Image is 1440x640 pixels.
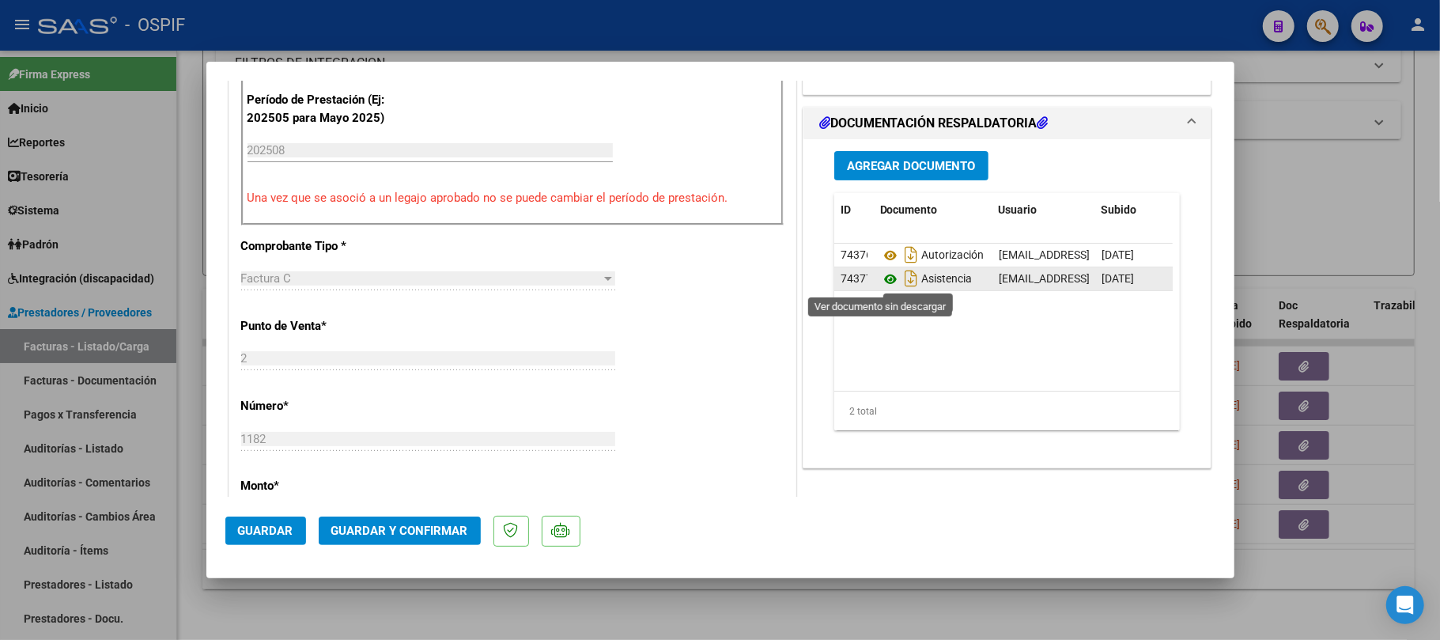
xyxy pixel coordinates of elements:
span: Autorización [880,249,984,262]
span: [DATE] [1102,248,1134,261]
div: Open Intercom Messenger [1386,586,1424,624]
h1: DOCUMENTACIÓN RESPALDATORIA [819,114,1049,133]
span: Guardar [238,524,293,538]
div: 2 total [834,392,1181,431]
button: Guardar [225,517,306,545]
p: Número [241,397,404,415]
p: Una vez que se asoció a un legajo aprobado no se puede cambiar el período de prestación. [248,189,777,207]
div: DOCUMENTACIÓN RESPALDATORIA [803,139,1211,468]
span: Guardar y Confirmar [331,524,468,538]
button: Guardar y Confirmar [319,517,481,545]
span: 74376 [841,248,872,261]
span: Usuario [999,203,1037,216]
datatable-header-cell: Documento [874,193,992,227]
mat-expansion-panel-header: DOCUMENTACIÓN RESPALDATORIA [803,108,1211,139]
p: Monto [241,477,404,495]
p: Punto de Venta [241,317,404,335]
span: 74377 [841,272,872,285]
span: Documento [880,203,938,216]
i: Descargar documento [901,266,921,291]
span: ID [841,203,851,216]
p: Período de Prestación (Ej: 202505 para Mayo 2025) [248,91,406,127]
p: Comprobante Tipo * [241,237,404,256]
datatable-header-cell: ID [834,193,874,227]
button: Agregar Documento [834,151,988,180]
datatable-header-cell: Usuario [992,193,1095,227]
span: Agregar Documento [847,159,976,173]
span: Factura C [241,271,292,286]
span: [DATE] [1102,272,1134,285]
span: [EMAIL_ADDRESS][DOMAIN_NAME] - [PERSON_NAME] [999,248,1267,261]
span: Subido [1102,203,1137,216]
i: Descargar documento [901,242,921,267]
span: [EMAIL_ADDRESS][DOMAIN_NAME] - [PERSON_NAME] [999,272,1267,285]
datatable-header-cell: Subido [1095,193,1174,227]
span: Asistencia [880,273,972,286]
